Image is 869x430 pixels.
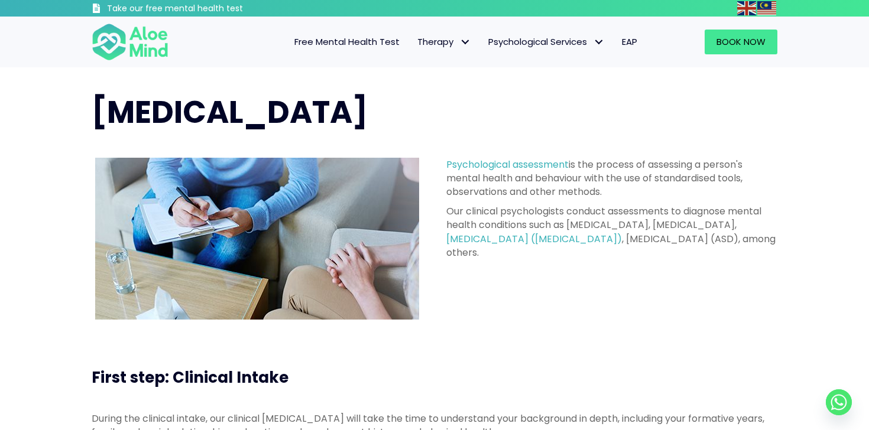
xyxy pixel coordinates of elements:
img: Aloe mind Logo [92,22,168,61]
nav: Menu [184,30,646,54]
a: Psychological assessment [446,158,569,171]
a: Book Now [705,30,777,54]
a: [MEDICAL_DATA] ([MEDICAL_DATA]) [446,232,622,246]
a: TherapyTherapy: submenu [408,30,479,54]
a: Free Mental Health Test [286,30,408,54]
p: Our clinical psychologists conduct assessments to diagnose mental health conditions such as [MEDI... [446,204,777,259]
a: Take our free mental health test [92,3,306,17]
span: First step: Clinical Intake [92,367,288,388]
span: Free Mental Health Test [294,35,400,48]
a: Psychological ServicesPsychological Services: submenu [479,30,613,54]
span: Therapy: submenu [456,34,474,51]
p: is the process of assessing a person's mental health and behaviour with the use of standardised t... [446,158,777,199]
a: English [737,1,757,15]
span: Psychological Services: submenu [590,34,607,51]
a: Whatsapp [826,389,852,415]
span: Therapy [417,35,471,48]
h3: Take our free mental health test [107,3,306,15]
a: Malay [757,1,777,15]
span: Psychological Services [488,35,604,48]
img: ms [757,1,776,15]
a: EAP [613,30,646,54]
span: EAP [622,35,637,48]
img: en [737,1,756,15]
span: Book Now [716,35,766,48]
img: psychological assessment [95,158,419,320]
span: [MEDICAL_DATA] [92,90,368,133]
